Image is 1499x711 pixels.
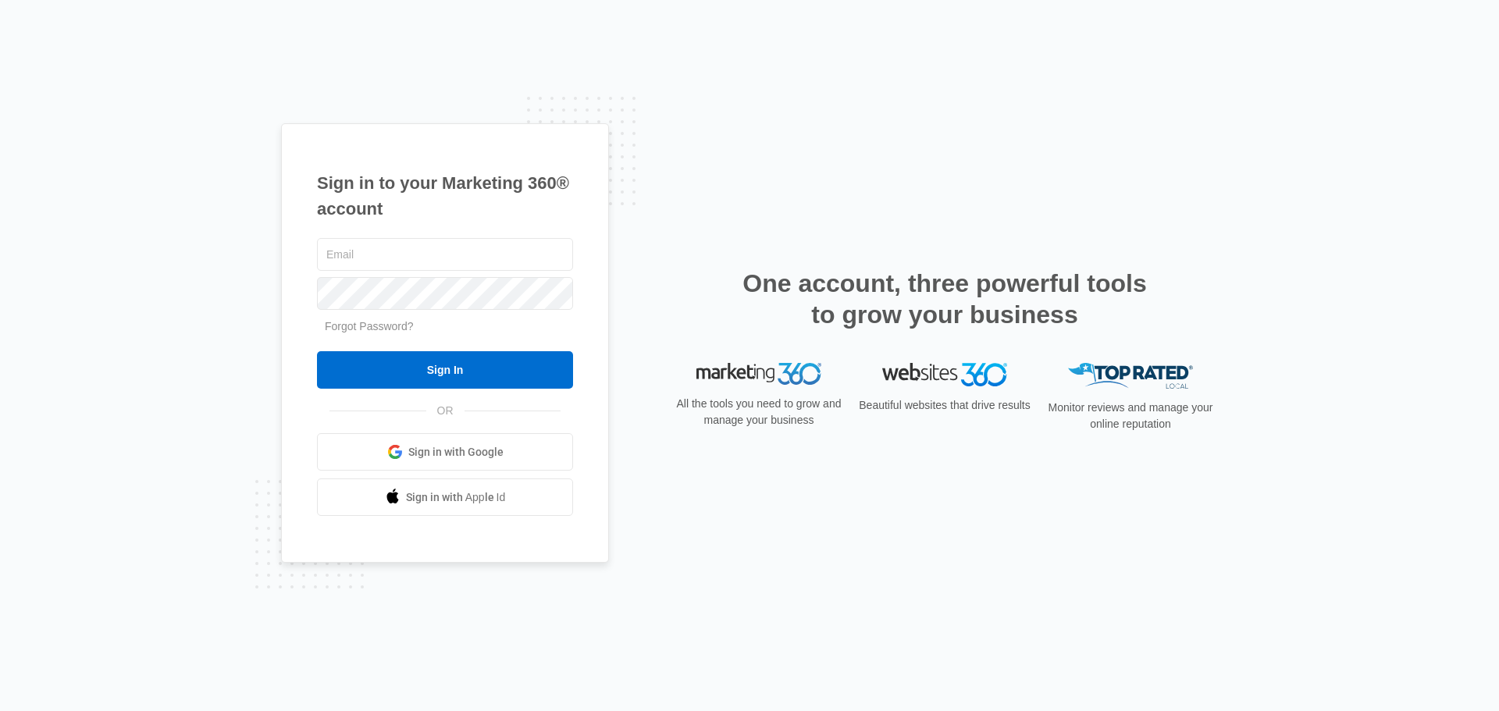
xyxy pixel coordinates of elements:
[317,238,573,271] input: Email
[1068,363,1193,389] img: Top Rated Local
[406,489,506,506] span: Sign in with Apple Id
[325,320,414,332] a: Forgot Password?
[317,478,573,516] a: Sign in with Apple Id
[671,396,846,428] p: All the tools you need to grow and manage your business
[317,351,573,389] input: Sign In
[317,433,573,471] a: Sign in with Google
[696,363,821,385] img: Marketing 360
[317,170,573,222] h1: Sign in to your Marketing 360® account
[408,444,504,460] span: Sign in with Google
[857,397,1032,414] p: Beautiful websites that drive results
[738,268,1152,330] h2: One account, three powerful tools to grow your business
[426,403,465,419] span: OR
[882,363,1007,386] img: Websites 360
[1043,400,1218,432] p: Monitor reviews and manage your online reputation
